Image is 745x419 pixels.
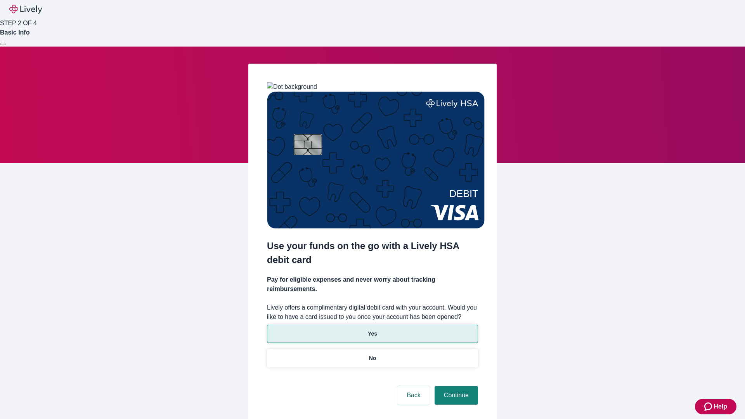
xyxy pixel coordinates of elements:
[695,399,736,414] button: Zendesk support iconHelp
[267,349,478,367] button: No
[267,92,485,229] img: Debit card
[435,386,478,405] button: Continue
[704,402,714,411] svg: Zendesk support icon
[267,275,478,294] h4: Pay for eligible expenses and never worry about tracking reimbursements.
[368,330,377,338] p: Yes
[9,5,42,14] img: Lively
[369,354,376,362] p: No
[267,82,317,92] img: Dot background
[397,386,430,405] button: Back
[714,402,727,411] span: Help
[267,325,478,343] button: Yes
[267,239,478,267] h2: Use your funds on the go with a Lively HSA debit card
[267,303,478,322] label: Lively offers a complimentary digital debit card with your account. Would you like to have a card...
